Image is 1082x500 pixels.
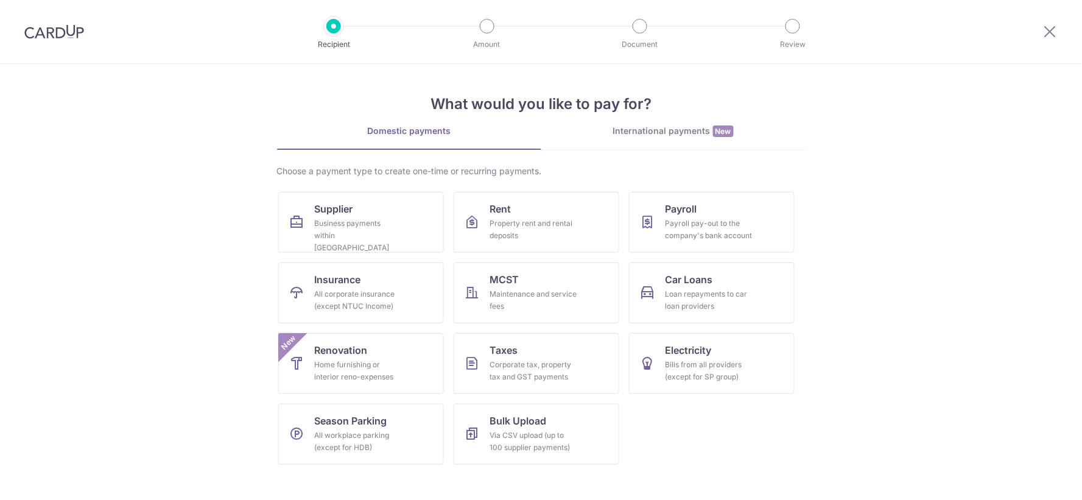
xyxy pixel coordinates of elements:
a: Bulk UploadVia CSV upload (up to 100 supplier payments) [454,404,619,465]
span: Season Parking [315,414,387,428]
p: Recipient [289,38,379,51]
p: Review [748,38,838,51]
span: Taxes [490,343,518,357]
span: New [713,125,734,137]
div: All workplace parking (except for HDB) [315,429,402,454]
div: Property rent and rental deposits [490,217,578,242]
span: Electricity [666,343,712,357]
div: Loan repayments to car loan providers [666,288,753,312]
a: RentProperty rent and rental deposits [454,192,619,253]
div: Corporate tax, property tax and GST payments [490,359,578,383]
span: Payroll [666,202,697,216]
a: SupplierBusiness payments within [GEOGRAPHIC_DATA] [278,192,444,253]
div: All corporate insurance (except NTUC Income) [315,288,402,312]
img: CardUp [24,24,84,39]
div: Bills from all providers (except for SP group) [666,359,753,383]
a: Season ParkingAll workplace parking (except for HDB) [278,404,444,465]
a: InsuranceAll corporate insurance (except NTUC Income) [278,262,444,323]
span: MCST [490,272,519,287]
div: Domestic payments [277,125,541,137]
span: Supplier [315,202,353,216]
span: Renovation [315,343,368,357]
a: RenovationHome furnishing or interior reno-expensesNew [278,333,444,394]
p: Amount [442,38,532,51]
span: Insurance [315,272,361,287]
h4: What would you like to pay for? [277,93,806,115]
a: ElectricityBills from all providers (except for SP group) [629,333,795,394]
div: Business payments within [GEOGRAPHIC_DATA] [315,217,402,254]
div: Maintenance and service fees [490,288,578,312]
iframe: Opens a widget where you can find more information [1004,463,1070,494]
a: TaxesCorporate tax, property tax and GST payments [454,333,619,394]
div: Home furnishing or interior reno-expenses [315,359,402,383]
p: Document [595,38,685,51]
a: PayrollPayroll pay-out to the company's bank account [629,192,795,253]
div: Choose a payment type to create one-time or recurring payments. [277,165,806,177]
span: Car Loans [666,272,713,287]
span: Bulk Upload [490,414,547,428]
div: International payments [541,125,806,138]
div: Via CSV upload (up to 100 supplier payments) [490,429,578,454]
span: New [278,333,298,353]
a: MCSTMaintenance and service fees [454,262,619,323]
span: Rent [490,202,511,216]
a: Car LoansLoan repayments to car loan providers [629,262,795,323]
div: Payroll pay-out to the company's bank account [666,217,753,242]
